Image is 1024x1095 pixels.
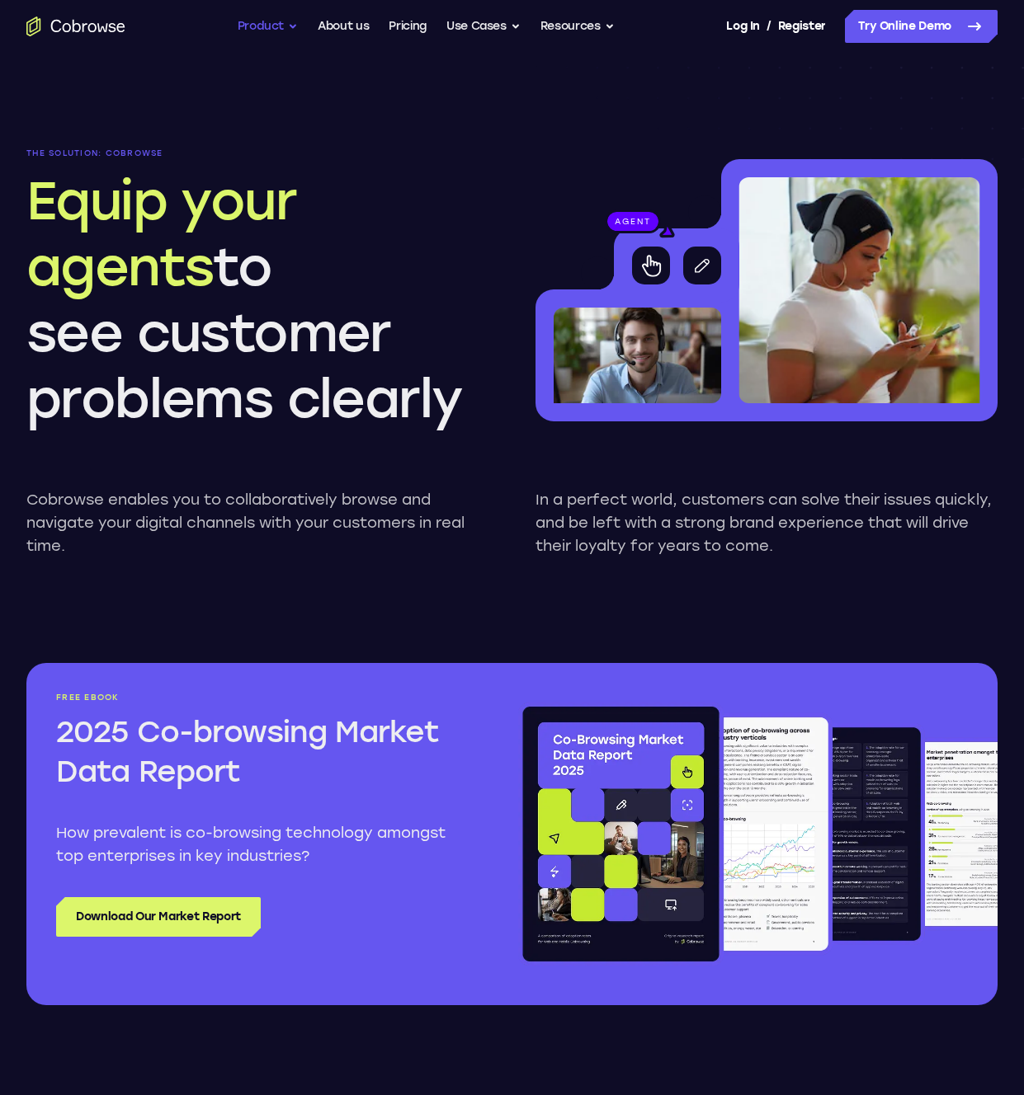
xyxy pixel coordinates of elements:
[778,10,826,43] a: Register
[767,16,772,36] span: /
[238,10,299,43] button: Product
[389,10,427,43] a: Pricing
[56,712,459,792] h2: 2025 Co-browsing Market Data Report
[540,10,615,43] button: Resources
[845,10,998,43] a: Try Online Demo
[554,308,721,403] img: An agent wearing a headset
[26,148,489,158] p: The solution: Cobrowse
[26,168,489,432] h2: to see customer problems clearly
[518,693,998,975] img: Co-browsing market overview report book pages
[318,10,369,43] a: About us
[726,10,759,43] a: Log In
[26,169,296,298] span: Equip your agents
[536,488,998,557] p: In a perfect world, customers can solve their issues quickly, and be left with a strong brand exp...
[739,177,980,403] img: A customer looking at their smartphone
[26,16,125,36] a: Go to the home page
[56,693,459,703] p: Free ebook
[26,488,489,557] p: Cobrowse enables you to collaboratively browse and navigate your digital channels with your custo...
[446,10,521,43] button: Use Cases
[56,821,459,867] p: How prevalent is co-browsing technology amongst top enterprises in key industries?
[56,897,261,937] a: Download Our Market Report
